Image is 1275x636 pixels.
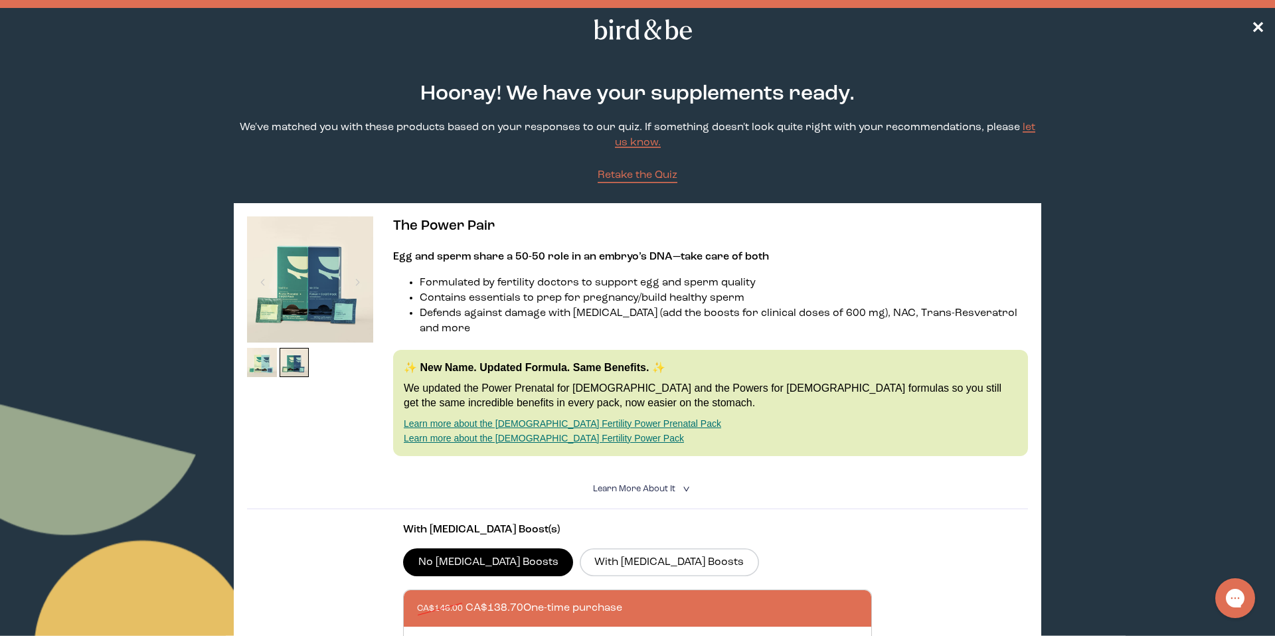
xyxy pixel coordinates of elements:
[404,418,721,429] a: Learn more about the [DEMOGRAPHIC_DATA] Fertility Power Prenatal Pack
[403,548,573,576] label: No [MEDICAL_DATA] Boosts
[1251,21,1264,37] span: ✕
[420,291,1028,306] li: Contains essentials to prep for pregnancy/build healthy sperm
[247,348,277,378] img: thumbnail image
[420,276,1028,291] li: Formulated by fertility doctors to support egg and sperm quality
[593,483,682,495] summary: Learn More About it <
[393,219,495,233] span: The Power Pair
[395,79,880,110] h2: Hooray! We have your supplements ready.
[234,120,1041,151] p: We've matched you with these products based on your responses to our quiz. If something doesn't l...
[280,348,309,378] img: thumbnail image
[403,522,872,538] p: With [MEDICAL_DATA] Boost(s)
[679,485,691,493] i: <
[1251,18,1264,41] a: ✕
[404,433,684,443] a: Learn more about the [DEMOGRAPHIC_DATA] Fertility Power Pack
[593,485,675,493] span: Learn More About it
[580,548,759,576] label: With [MEDICAL_DATA] Boosts
[1209,574,1262,623] iframe: Gorgias live chat messenger
[404,381,1017,411] p: We updated the Power Prenatal for [DEMOGRAPHIC_DATA] and the Powers for [DEMOGRAPHIC_DATA] formul...
[247,216,373,343] img: thumbnail image
[615,122,1036,148] a: let us know.
[404,362,665,373] strong: ✨ New Name. Updated Formula. Same Benefits. ✨
[393,252,769,262] strong: Egg and sperm share a 50-50 role in an embryo’s DNA—take care of both
[598,170,677,181] span: Retake the Quiz
[420,306,1028,337] li: Defends against damage with [MEDICAL_DATA] (add the boosts for clinical doses of 600 mg), NAC, Tr...
[598,168,677,183] a: Retake the Quiz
